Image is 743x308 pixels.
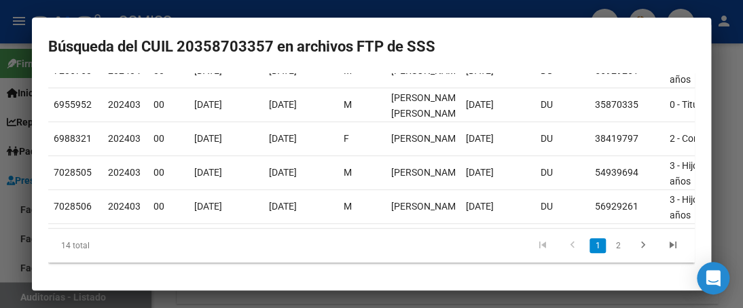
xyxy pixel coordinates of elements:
div: 00 [153,199,183,214]
span: 6988321 [54,133,92,144]
span: [DATE] [194,167,222,178]
h2: Búsqueda del CUIL 20358703357 en archivos FTP de SSS [48,34,695,60]
span: M [344,167,352,178]
div: 54939694 [595,165,659,180]
div: DU [541,165,584,180]
div: 14 total [48,229,175,263]
a: 1 [590,238,606,253]
div: Open Intercom Messenger [697,262,729,294]
span: [DATE] [466,133,494,144]
span: M [344,99,352,110]
div: 35870335 [595,97,659,113]
span: GODOY LUCA JULIAN [391,201,464,212]
span: 7028506 [54,201,92,212]
a: go to last page [660,238,686,253]
div: 00 [153,165,183,180]
span: 0 - Titular [670,99,709,110]
a: go to first page [530,238,556,253]
span: 7028505 [54,167,92,178]
span: [DATE] [466,201,494,212]
div: 56929261 [595,199,659,214]
span: 202403 [108,133,141,144]
div: 00 [153,97,183,113]
span: [DATE] [466,99,494,110]
li: page 2 [608,234,628,257]
div: 38419797 [595,131,659,147]
span: 3 - Hijo < 21 años [670,160,718,187]
span: [DATE] [194,99,222,110]
span: M [344,201,352,212]
a: go to previous page [560,238,585,253]
span: GODOY TEO LEONEL [391,167,464,178]
span: 6955952 [54,99,92,110]
a: 2 [610,238,626,253]
span: GONZALEZ SABRINA AILEN [391,133,464,144]
div: 00 [153,131,183,147]
span: [DATE] [269,133,297,144]
li: page 1 [587,234,608,257]
span: [DATE] [466,167,494,178]
span: 3 - Hijo < 21 años [670,194,718,220]
div: DU [541,199,584,214]
span: GODOY GONZALO FEDERICO LEONEL [391,92,464,119]
div: DU [541,97,584,113]
span: 202403 [108,167,141,178]
span: [DATE] [269,99,297,110]
span: [DATE] [194,133,222,144]
div: DU [541,131,584,147]
span: [DATE] [269,167,297,178]
span: 202403 [108,201,141,212]
span: F [344,133,349,144]
span: [DATE] [269,201,297,212]
span: 2 - Concubino [670,133,727,144]
span: 202403 [108,99,141,110]
a: go to next page [630,238,656,253]
span: [DATE] [194,201,222,212]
